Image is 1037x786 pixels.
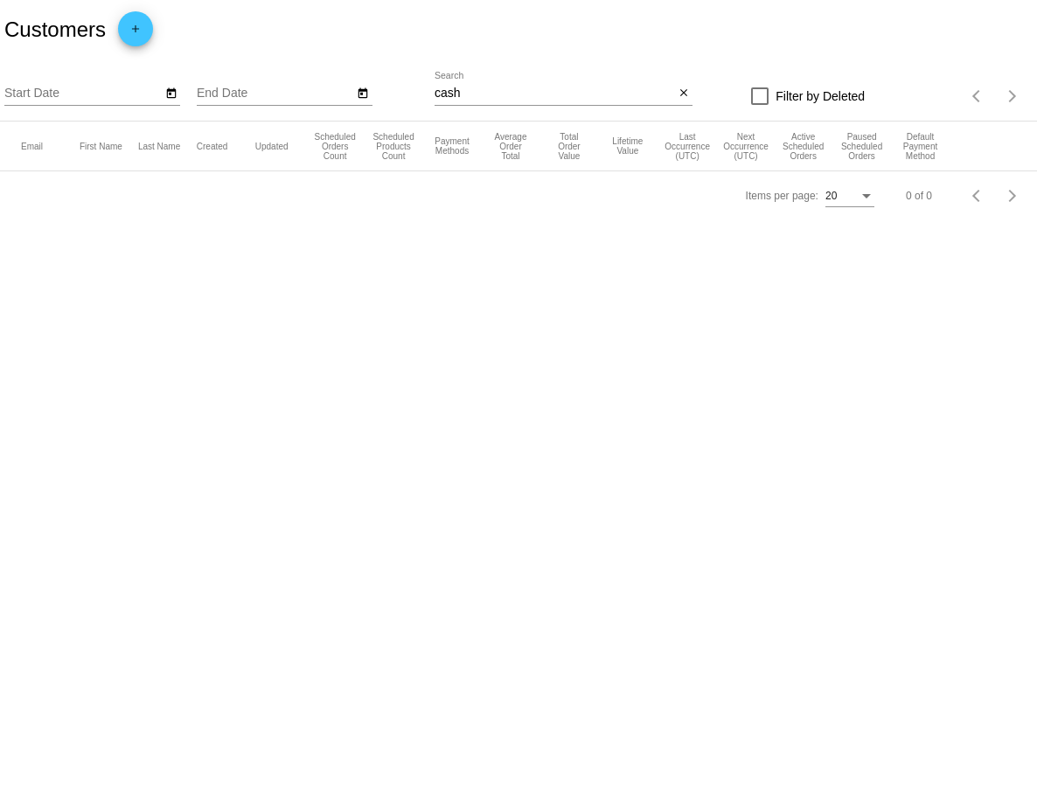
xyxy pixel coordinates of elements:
div: 0 of 0 [906,190,932,202]
h2: Customers [4,17,106,42]
button: Change sorting for ActiveScheduledOrdersCount [782,132,825,161]
button: Next page [995,178,1030,213]
button: Open calendar [354,83,372,101]
button: Change sorting for AverageScheduledOrderTotal [490,132,532,161]
button: Change sorting for PausedScheduledOrdersCount [840,132,883,161]
button: Previous page [960,178,995,213]
button: Change sorting for PaymentMethodsCount [431,136,474,156]
button: Change sorting for NextScheduledOrderOccurrenceUtc [723,132,769,161]
button: Change sorting for Email [21,141,43,151]
mat-icon: add [125,23,146,44]
button: Change sorting for FirstName [80,141,122,151]
span: Filter by Deleted [776,86,865,107]
input: Search [435,87,674,101]
button: Change sorting for ScheduledOrderLTV [606,136,649,156]
button: Previous page [960,79,995,114]
mat-select: Items per page: [825,191,874,203]
button: Change sorting for TotalProductsScheduledCount [372,132,415,161]
button: Next page [995,79,1030,114]
button: Change sorting for LastScheduledOrderOccurrenceUtc [665,132,710,161]
input: End Date [197,87,354,101]
button: Change sorting for TotalScheduledOrderValue [547,132,590,161]
button: Change sorting for UpdatedUtc [255,141,289,151]
button: Clear [674,85,692,103]
input: Start Date [4,87,162,101]
button: Change sorting for TotalScheduledOrdersCount [314,132,357,161]
button: Open calendar [162,83,180,101]
span: 20 [825,190,837,202]
button: Change sorting for CreatedUtc [197,141,228,151]
div: Items per page: [746,190,818,202]
mat-icon: close [678,87,690,101]
button: Change sorting for DefaultPaymentMethod [899,132,942,161]
button: Change sorting for LastName [138,141,180,151]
